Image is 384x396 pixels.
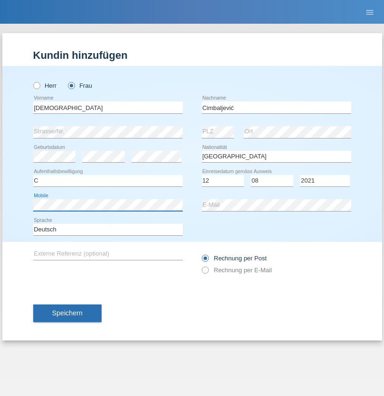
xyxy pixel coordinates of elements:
input: Rechnung per E-Mail [202,267,208,278]
label: Rechnung per E-Mail [202,267,272,274]
label: Herr [33,82,57,89]
h1: Kundin hinzufügen [33,49,351,61]
input: Herr [33,82,39,88]
label: Rechnung per Post [202,255,267,262]
input: Frau [68,82,74,88]
i: menu [365,8,375,17]
input: Rechnung per Post [202,255,208,267]
span: Speichern [52,309,83,317]
a: menu [360,9,379,15]
button: Speichern [33,304,102,322]
label: Frau [68,82,92,89]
